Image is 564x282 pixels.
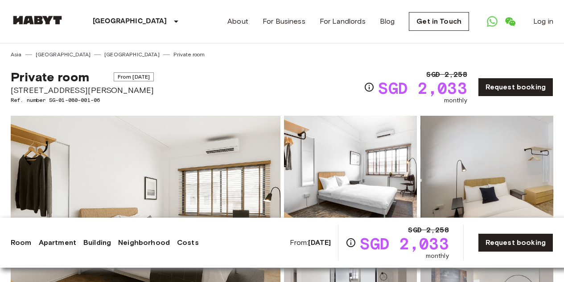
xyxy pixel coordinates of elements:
a: About [227,16,248,27]
span: [STREET_ADDRESS][PERSON_NAME] [11,84,154,96]
a: For Business [263,16,305,27]
span: SGD 2,033 [360,236,449,252]
a: For Landlords [320,16,366,27]
svg: Check cost overview for full price breakdown. Please note that discounts apply to new joiners onl... [364,82,375,93]
a: Log in [533,16,553,27]
a: Costs [177,237,199,248]
span: SGD 2,258 [426,69,467,80]
b: [DATE] [308,238,331,247]
a: [GEOGRAPHIC_DATA] [104,51,160,59]
span: monthly [426,252,449,261]
span: Private room [11,69,89,84]
a: [GEOGRAPHIC_DATA] [36,51,91,59]
a: Apartment [39,237,76,248]
img: Habyt [11,16,64,25]
a: Neighborhood [118,237,170,248]
a: Get in Touch [409,12,469,31]
svg: Check cost overview for full price breakdown. Please note that discounts apply to new joiners onl... [346,237,356,248]
a: Asia [11,51,22,59]
span: From: [290,238,331,248]
a: Private room [173,51,205,59]
a: Room [11,237,32,248]
a: Request booking [478,78,553,97]
a: Open WeChat [501,13,519,30]
span: SGD 2,033 [378,80,467,96]
img: Picture of unit SG-01-080-001-06 [420,116,553,233]
span: SGD 2,258 [408,225,449,236]
a: Open WhatsApp [483,13,501,30]
span: monthly [444,96,467,105]
a: Building [83,237,111,248]
span: Ref. number SG-01-080-001-06 [11,96,154,104]
a: Blog [380,16,395,27]
img: Picture of unit SG-01-080-001-06 [284,116,417,233]
a: Request booking [478,233,553,252]
span: From [DATE] [114,72,154,81]
p: [GEOGRAPHIC_DATA] [93,16,167,27]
